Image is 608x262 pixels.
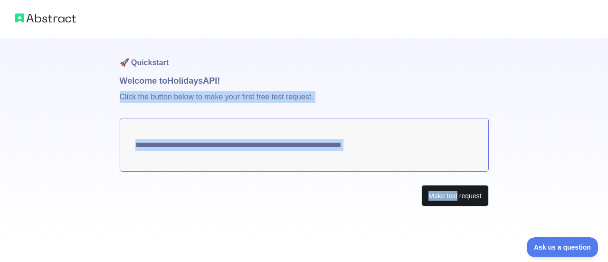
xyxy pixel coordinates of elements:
[120,74,489,87] h1: Welcome to Holidays API!
[15,11,76,25] img: Abstract logo
[120,87,489,118] p: Click the button below to make your first free test request.
[421,185,488,206] button: Make test request
[527,237,598,257] iframe: Toggle Customer Support
[120,38,489,74] h1: 🚀 Quickstart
